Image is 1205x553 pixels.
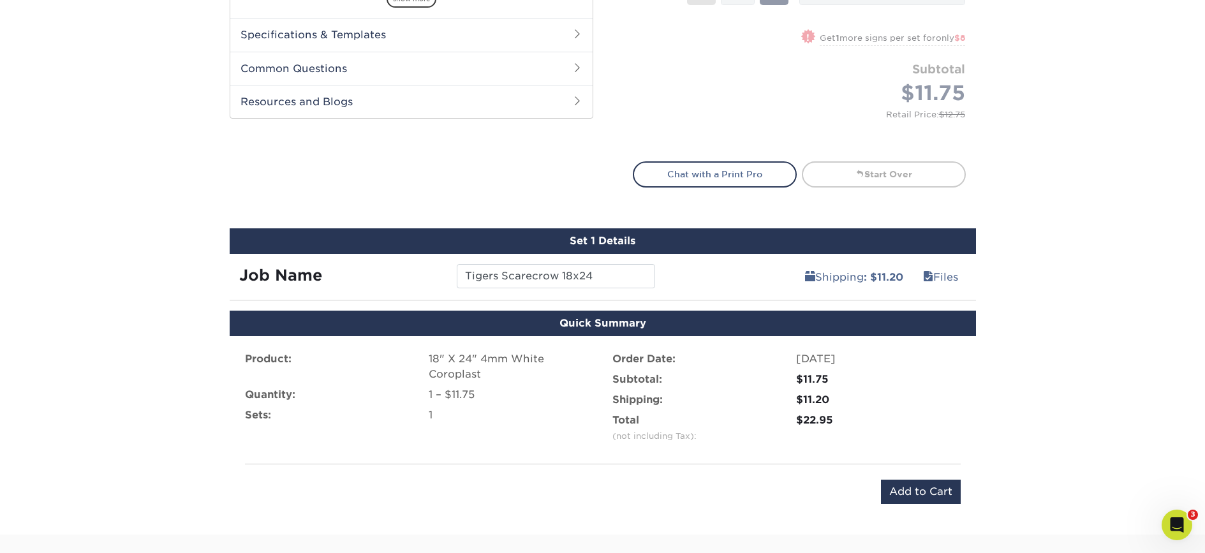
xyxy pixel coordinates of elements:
div: 18" X 24" 4mm White Coroplast [429,351,593,382]
div: 1 [429,408,593,423]
h2: Common Questions [230,52,593,85]
div: [DATE] [796,351,961,367]
strong: Job Name [239,266,322,284]
a: Files [915,264,966,290]
input: Enter a job name [457,264,655,288]
h2: Specifications & Templates [230,18,593,51]
iframe: Intercom live chat [1162,510,1192,540]
div: Set 1 Details [230,228,976,254]
a: Start Over [802,161,966,187]
span: files [923,271,933,283]
label: Order Date: [612,351,676,367]
b: : $11.20 [864,271,903,283]
a: Chat with a Print Pro [633,161,797,187]
div: $11.20 [796,392,961,408]
div: $11.75 [796,372,961,387]
a: Shipping: $11.20 [797,264,912,290]
div: 1 – $11.75 [429,387,593,402]
label: Product: [245,351,292,367]
div: Quick Summary [230,311,976,336]
label: Shipping: [612,392,663,408]
small: (not including Tax): [612,431,697,441]
label: Total [612,413,697,443]
span: 3 [1188,510,1198,520]
label: Quantity: [245,387,295,402]
h2: Resources and Blogs [230,85,593,118]
label: Sets: [245,408,271,423]
span: shipping [805,271,815,283]
div: $22.95 [796,413,961,428]
input: Add to Cart [881,480,961,504]
label: Subtotal: [612,372,662,387]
